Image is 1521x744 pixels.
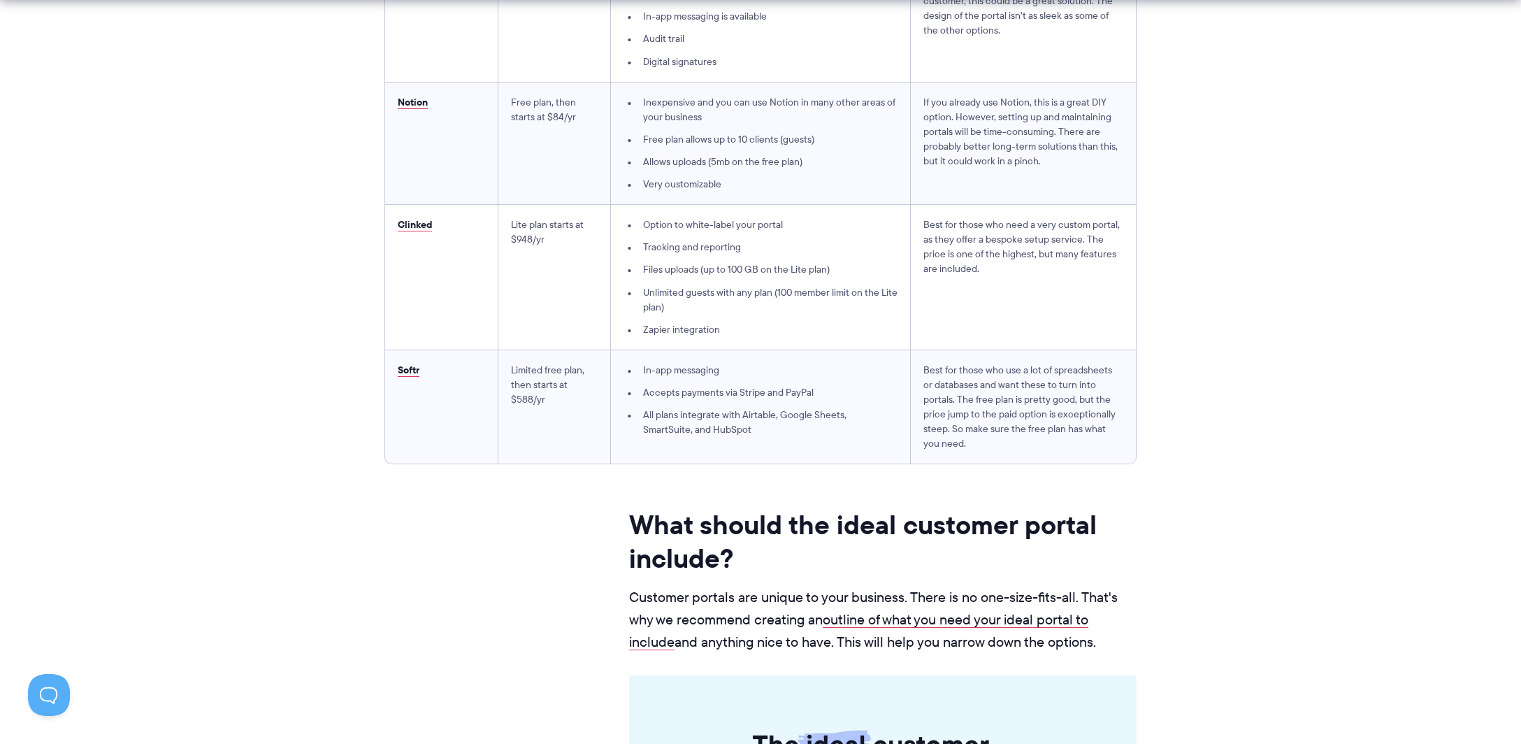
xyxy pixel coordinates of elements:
td: Limited free plan, then starts at $588/yr [498,350,610,464]
h2: What should the ideal customer portal include? [629,508,1137,575]
li: Digital signatures [623,55,898,69]
li: All plans integrate with Airtable, Google Sheets, SmartSuite, and HubSpot [623,408,898,437]
td: If you already use Notion, this is a great DIY option. However, setting up and maintaining portal... [911,82,1136,205]
a: Clinked [398,217,432,232]
a: Notion [398,94,428,110]
td: Free plan, then starts at $84/yr [498,82,610,205]
li: Files uploads (up to 100 GB on the Lite plan) [623,262,898,277]
li: Unlimited guests with any plan (100 member limit on the Lite plan) [623,285,898,315]
li: Free plan allows up to 10 clients (guests) [623,132,898,147]
li: Audit trail [623,31,898,46]
a: outline of what you need your ideal portal to include [629,610,1088,652]
li: Accepts payments via Stripe and PayPal [623,385,898,400]
li: Option to white-label your portal [623,217,898,232]
td: Best for those who use a lot of spreadsheets or databases and want these to turn into portals. Th... [911,350,1136,464]
li: Allows uploads (5mb on the free plan) [623,155,898,169]
li: Inexpensive and you can use Notion in many other areas of your business [623,95,898,124]
li: Zapier integration [623,322,898,337]
td: Best for those who need a very custom portal, as they offer a bespoke setup service. The price is... [911,205,1136,350]
li: In-app messaging [623,363,898,378]
li: In-app messaging is available [623,9,898,24]
td: Lite plan starts at $948/yr [498,205,610,350]
iframe: Toggle Customer Support [28,674,70,716]
a: Softr [398,362,419,378]
li: Very customizable [623,177,898,192]
li: Tracking and reporting [623,240,898,255]
p: Customer portals are unique to your business. There is no one-size-fits-all. That's why we recomm... [629,586,1137,653]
